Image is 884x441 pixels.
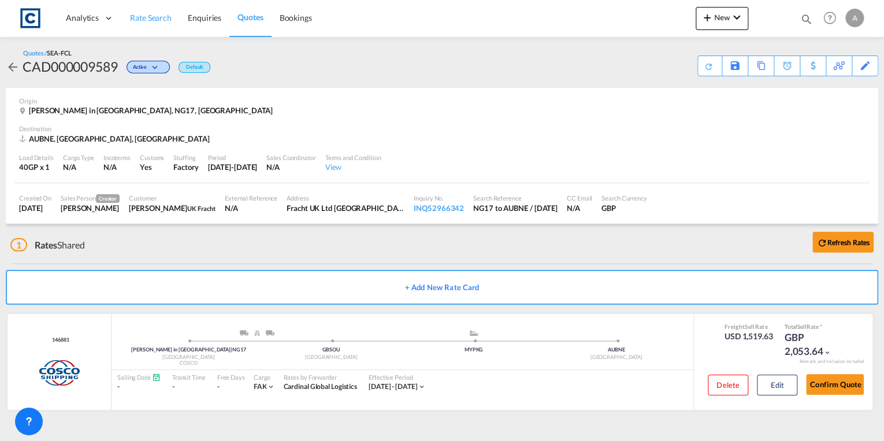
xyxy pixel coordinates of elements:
div: N/A [266,162,315,172]
div: icon-arrow-left [6,57,23,76]
div: INQ52966342 [414,203,464,213]
div: Effective Period [369,373,426,381]
span: Enquiries [188,13,221,23]
md-icon: icon-chevron-down [823,349,831,357]
button: icon-plus 400-fgNewicon-chevron-down [696,7,748,30]
button: + Add New Rate Card [6,270,878,305]
div: Remark and Inclusion included [790,358,872,365]
div: Save As Template [722,56,748,76]
md-icon: icon-arrow-left [6,60,20,74]
button: Edit [757,375,797,395]
div: Fracht UK Ltd Fort Dunlop, Units 111 113, Fort Parkway, Birmingham, B24 9FD [287,203,404,213]
div: Customs [140,153,164,162]
div: View [325,162,381,172]
div: icon-magnify [800,13,813,30]
md-icon: assets/icons/custom/ship-fill.svg [467,330,481,336]
div: Change Status Here [127,61,170,73]
span: Creator [96,194,120,203]
div: Address [287,194,404,202]
span: NG17 [232,346,246,353]
div: Load Details [19,153,54,162]
div: Default [179,62,210,73]
md-icon: Schedules Available [152,373,161,381]
div: A [845,9,864,27]
img: ROAD [266,330,274,336]
div: Inquiry No. [414,194,464,202]
div: GBP [601,203,647,213]
img: ROAD [240,330,248,336]
div: Freight Rate [725,323,773,331]
div: Anil Chauhan [129,203,216,213]
span: Cardinal Global Logistics [283,382,357,391]
div: Sales Person [61,194,120,203]
div: N/A [225,203,277,213]
div: Transit Time [172,373,206,381]
div: CAD000009589 [23,57,118,76]
div: Customer [129,194,216,202]
span: [DATE] - [DATE] [369,382,418,391]
div: External Reference [225,194,277,202]
span: Subject to Remarks [818,323,822,330]
span: 1 [10,238,27,251]
div: MYPKG [403,346,545,354]
div: [GEOGRAPHIC_DATA] [117,354,260,361]
span: 146881 [49,336,69,344]
div: 40GP x 1 [19,162,54,172]
div: Cargo [254,373,275,381]
div: Total Rate [784,323,842,331]
div: Sales Coordinator [266,153,315,162]
md-icon: icon-chevron-down [730,10,744,24]
span: Sell [797,323,807,330]
div: N/A [103,162,117,172]
button: Delete [708,375,748,395]
div: Period [208,153,258,162]
div: AUBNE [545,346,688,354]
span: Sell [745,323,755,330]
span: UK Fracht [187,205,216,212]
div: COSCO [117,360,260,367]
div: N/A [63,162,94,172]
md-icon: icon-refresh [816,238,827,248]
div: CC Email [567,194,592,202]
span: Quotes [237,12,263,22]
div: Quotes /SEA-FCL [23,49,72,57]
div: Change Status Here [118,57,173,76]
div: GBSOU [260,346,403,354]
span: Rates [35,239,58,250]
div: Origin [19,97,865,105]
span: Active [133,64,150,75]
div: 01 Sep 2025 - 30 Sep 2025 [369,382,418,392]
div: 30 Sep 2025 [208,162,258,172]
div: Stuffing [173,153,198,162]
div: Pickup ModeService Type Nottinghamshire, England,TruckRail; Truck [188,330,331,342]
span: Rate Search [130,13,172,23]
span: Help [820,8,840,28]
md-icon: icon-plus 400-fg [700,10,714,24]
span: Analytics [66,12,99,24]
div: - [172,382,206,392]
img: RAIL [254,330,260,336]
div: Destination [19,124,865,133]
div: - [217,382,220,392]
div: Sutton in Ashfield, NG17, United Kingdom [19,105,276,116]
div: Incoterms [103,153,131,162]
div: Quote PDF is not available at this time [704,56,716,71]
span: Bookings [280,13,312,23]
div: [GEOGRAPHIC_DATA] [260,354,403,361]
div: Anthony Lomax [61,203,120,213]
div: AUBNE, Brisbane, Oceania [19,134,213,144]
div: Contract / Rate Agreement / Tariff / Spot Pricing Reference Number: 146881 [49,336,69,344]
button: Confirm Quote [806,374,864,395]
span: [PERSON_NAME] in [GEOGRAPHIC_DATA] [131,346,232,353]
span: SEA-FCL [47,49,71,57]
md-icon: icon-magnify [800,13,813,25]
span: New [700,13,744,22]
div: Cargo Type [63,153,94,162]
md-icon: icon-chevron-down [150,65,164,71]
div: Sailing Date [117,373,161,381]
md-icon: icon-refresh [702,60,715,73]
div: USD 1,519.63 [725,331,773,342]
span: FAK [254,382,267,391]
span: [PERSON_NAME] in [GEOGRAPHIC_DATA], NG17, [GEOGRAPHIC_DATA] [29,106,273,115]
div: Search Currency [601,194,647,202]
